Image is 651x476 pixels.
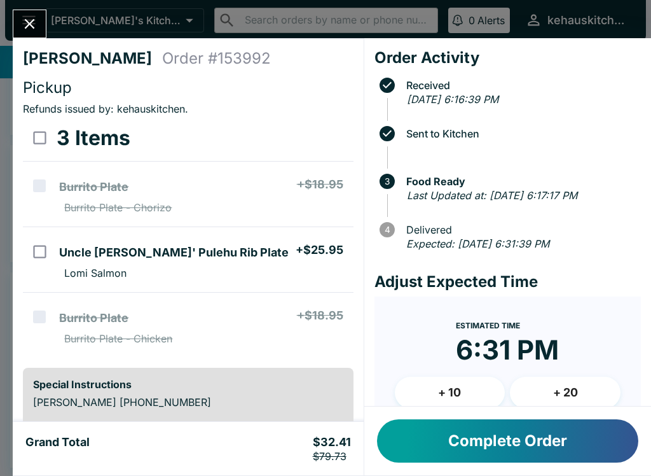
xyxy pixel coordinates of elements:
span: Pickup [23,78,72,97]
em: Expected: [DATE] 6:31:39 PM [406,237,549,250]
h4: Adjust Expected Time [374,272,641,291]
h6: Special Instructions [33,378,343,391]
em: Last Updated at: [DATE] 6:17:17 PM [407,189,577,202]
button: Close [13,10,46,38]
p: $79.73 [313,450,351,463]
p: Burrito Plate - Chicken [64,332,172,345]
span: Delivered [400,224,641,235]
h5: Grand Total [25,435,90,463]
span: Food Ready [400,176,641,187]
h5: Burrito Plate [59,179,128,195]
text: 4 [384,225,390,235]
text: 3 [385,176,390,186]
p: Burrito Plate - Chorizo [64,201,172,214]
span: Estimated Time [456,321,520,330]
h5: Uncle [PERSON_NAME]' Pulehu Rib Plate [59,245,289,260]
button: + 20 [510,377,620,409]
button: + 10 [395,377,505,409]
h4: [PERSON_NAME] [23,49,162,68]
p: Lomi Salmon [64,267,127,279]
table: orders table [23,115,353,358]
span: Sent to Kitchen [400,128,641,139]
h4: Order # 153992 [162,49,271,68]
button: Complete Order [377,419,638,463]
h5: + $18.95 [297,308,343,323]
h4: Order Activity [374,48,641,67]
h5: Burrito Plate [59,311,128,326]
span: Received [400,80,641,91]
h5: + $25.95 [296,242,343,258]
em: [DATE] 6:16:39 PM [407,93,498,106]
time: 6:31 PM [456,333,559,367]
h3: 3 Items [57,125,130,151]
span: Refunds issued by: kehauskitchen . [23,102,188,115]
h5: $32.41 [313,435,351,463]
h5: + $18.95 [297,177,343,192]
p: [PERSON_NAME] [PHONE_NUMBER] [33,396,343,409]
